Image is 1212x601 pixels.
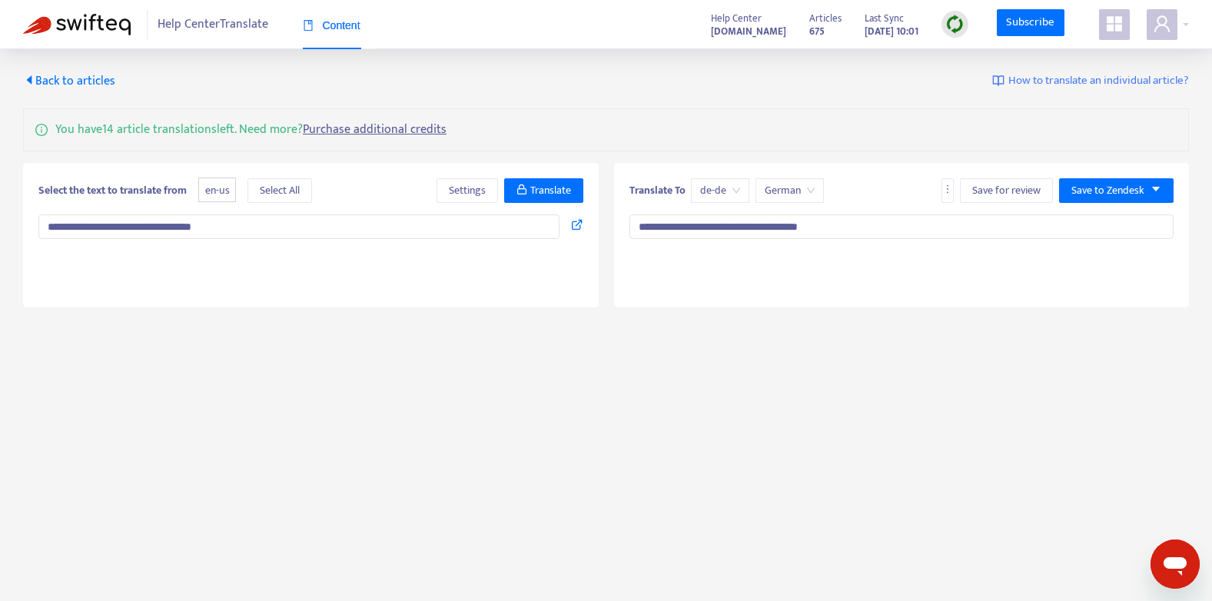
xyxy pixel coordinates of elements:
button: Select All [247,178,312,203]
span: Translate [530,182,571,199]
span: caret-down [1151,184,1161,194]
img: image-link [992,75,1004,87]
span: user [1153,15,1171,33]
span: Help Center [711,10,762,27]
img: sync.dc5367851b00ba804db3.png [945,15,965,34]
button: Settings [437,178,498,203]
a: [DOMAIN_NAME] [711,22,786,40]
a: How to translate an individual article? [992,72,1189,90]
iframe: Button to launch messaging window [1151,540,1200,589]
a: Subscribe [997,9,1064,37]
span: Help Center Translate [158,10,268,39]
strong: 675 [809,23,825,40]
span: caret-left [23,74,35,86]
a: Purchase additional credits [303,119,447,140]
button: Save to Zendeskcaret-down [1059,178,1174,203]
span: Back to articles [23,71,115,91]
button: Translate [504,178,583,203]
span: Articles [809,10,842,27]
span: Content [303,19,360,32]
span: Save to Zendesk [1071,182,1144,199]
b: Select the text to translate from [38,181,187,199]
span: more [942,184,953,194]
span: Last Sync [865,10,904,27]
span: Settings [449,182,486,199]
p: You have 14 article translations left. Need more? [55,121,447,139]
button: more [941,178,954,203]
span: German [765,179,815,202]
span: How to translate an individual article? [1008,72,1189,90]
strong: [DATE] 10:01 [865,23,918,40]
b: Translate To [629,181,686,199]
span: book [303,20,314,31]
span: Select All [260,182,300,199]
button: Save for review [960,178,1053,203]
span: info-circle [35,121,48,136]
span: en-us [198,178,236,203]
span: Save for review [972,182,1041,199]
strong: [DOMAIN_NAME] [711,23,786,40]
span: appstore [1105,15,1124,33]
img: Swifteq [23,14,131,35]
span: de-de [700,179,740,202]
